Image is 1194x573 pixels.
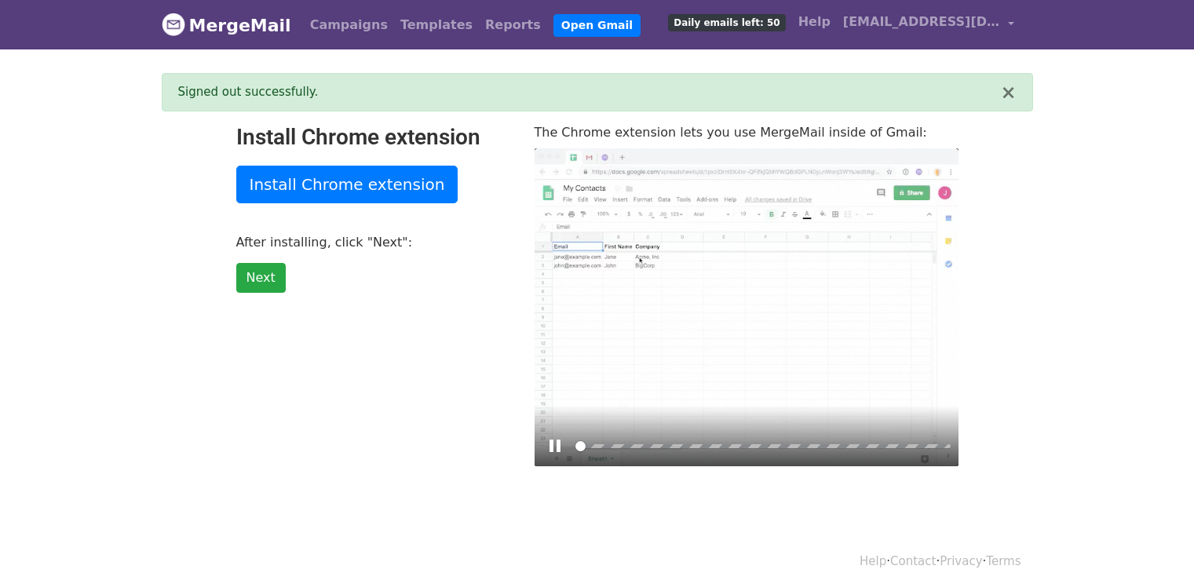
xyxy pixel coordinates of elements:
[479,9,547,41] a: Reports
[162,13,185,36] img: MergeMail logo
[575,439,951,454] input: Seek
[890,554,936,568] a: Contact
[1115,498,1194,573] iframe: Chat Widget
[535,124,958,141] p: The Chrome extension lets you use MergeMail inside of Gmail:
[1000,83,1016,102] button: ×
[236,263,286,293] a: Next
[843,13,1000,31] span: [EMAIL_ADDRESS][DOMAIN_NAME]
[236,124,511,151] h2: Install Chrome extension
[304,9,394,41] a: Campaigns
[162,9,291,42] a: MergeMail
[178,83,1001,101] div: Signed out successfully.
[940,554,982,568] a: Privacy
[394,9,479,41] a: Templates
[986,554,1021,568] a: Terms
[792,6,837,38] a: Help
[236,234,511,250] p: After installing, click "Next":
[553,14,641,37] a: Open Gmail
[837,6,1021,43] a: [EMAIL_ADDRESS][DOMAIN_NAME]
[860,554,886,568] a: Help
[236,166,458,203] a: Install Chrome extension
[668,14,785,31] span: Daily emails left: 50
[662,6,791,38] a: Daily emails left: 50
[542,433,568,458] button: Play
